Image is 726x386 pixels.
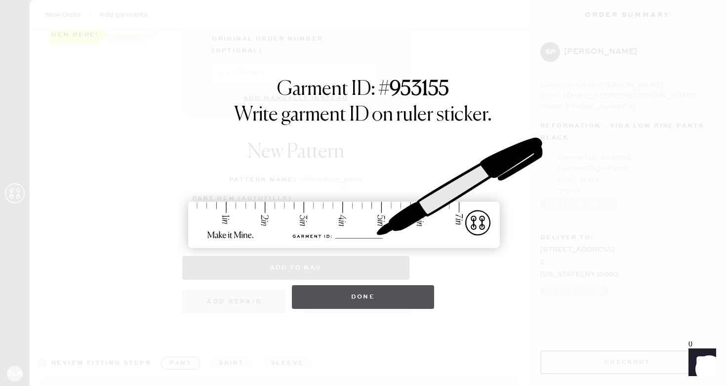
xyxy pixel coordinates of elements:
iframe: Front Chat [679,342,722,384]
h1: Garment ID: # [277,78,449,103]
img: ruler-sticker-sharpie.svg [178,112,548,275]
h1: Write garment ID on ruler sticker. [234,103,492,127]
strong: 953155 [390,80,449,99]
button: Done [292,285,435,309]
